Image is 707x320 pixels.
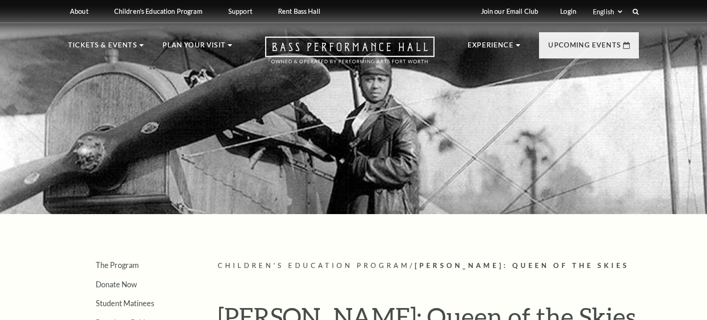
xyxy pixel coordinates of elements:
a: Donate Now [96,280,137,289]
p: Plan Your Visit [162,40,226,56]
span: Children's Education Program [218,262,410,269]
a: The Program [96,261,139,269]
p: Tickets & Events [68,40,137,56]
p: Experience [468,40,514,56]
p: About [70,7,88,15]
a: Student Matinees [96,299,154,308]
span: [PERSON_NAME]: Queen of the Skies [415,262,629,269]
p: / [218,260,639,272]
p: Children's Education Program [114,7,203,15]
p: Upcoming Events [548,40,621,56]
select: Select: [591,7,624,16]
p: Rent Bass Hall [278,7,320,15]
p: Support [228,7,252,15]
